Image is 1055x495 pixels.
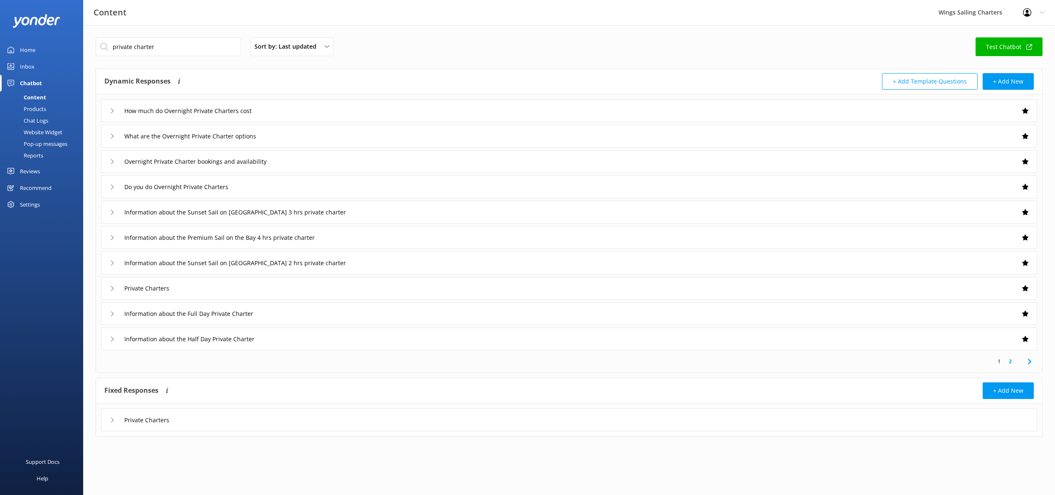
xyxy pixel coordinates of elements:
button: + Add New [983,382,1034,399]
a: Chat Logs [5,115,83,126]
a: Pop-up messages [5,138,83,150]
div: Recommend [20,180,52,196]
div: Website Widget [5,126,62,138]
img: yonder-white-logo.png [12,14,60,28]
div: Support Docs [26,453,59,470]
div: Settings [20,196,40,213]
a: Test Chatbot [976,37,1043,56]
h4: Dynamic Responses [104,73,170,90]
button: + Add New [983,73,1034,90]
input: Search all Chatbot Content [96,37,241,56]
span: Sort by: Last updated [254,42,321,51]
div: Pop-up messages [5,138,67,150]
div: Reviews [20,163,40,180]
div: Chatbot [20,75,42,91]
a: 1 [993,357,1005,365]
a: Content [5,91,83,103]
a: 2 [1005,357,1016,365]
h3: Content [94,6,126,19]
h4: Fixed Responses [104,382,158,399]
div: Content [5,91,46,103]
div: Home [20,42,35,58]
div: Reports [5,150,43,161]
button: + Add Template Questions [882,73,978,90]
div: Products [5,103,46,115]
div: Help [37,470,48,487]
div: Chat Logs [5,115,48,126]
a: Reports [5,150,83,161]
a: Website Widget [5,126,83,138]
div: Inbox [20,58,35,75]
a: Products [5,103,83,115]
